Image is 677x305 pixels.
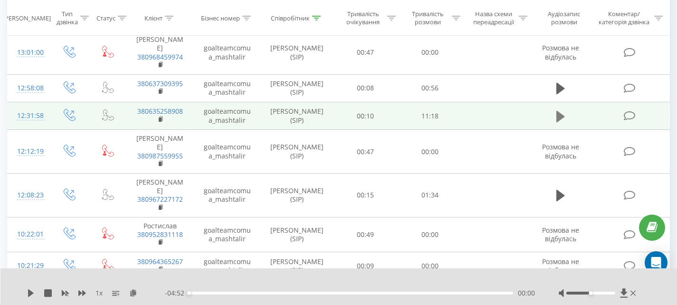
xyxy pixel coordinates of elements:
td: [PERSON_NAME] (SIP) [261,217,333,252]
td: 00:00 [398,31,462,75]
div: 12:31:58 [17,107,39,125]
td: [PERSON_NAME] [126,174,194,217]
div: Open Intercom Messenger [645,251,667,274]
a: 380967227172 [137,195,183,204]
div: Тип дзвінка [57,10,78,26]
div: Тривалість очікування [342,10,384,26]
a: 380987559955 [137,151,183,160]
span: Розмова не відбулась [542,43,579,61]
div: Коментар/категорія дзвінка [596,10,652,26]
a: 380964365267 [137,257,183,266]
td: 00:08 [333,74,398,102]
td: 00:47 [333,31,398,75]
td: Ростислав [126,217,194,252]
a: 380952831118 [137,230,183,239]
td: 00:15 [333,174,398,217]
div: Тривалість розмови [407,10,449,26]
td: goalteamcomua_mashtalir [193,102,261,130]
td: [PERSON_NAME] (SIP) [261,252,333,280]
td: 00:09 [333,252,398,280]
div: Статус [96,14,115,22]
td: 00:56 [398,74,462,102]
div: Accessibility label [187,291,191,295]
td: 00:49 [333,217,398,252]
td: [PERSON_NAME] [126,130,194,174]
div: 10:22:01 [17,225,39,244]
div: 12:08:23 [17,186,39,205]
span: Розмова не відбулась [542,142,579,160]
span: Розмова не відбулась [542,226,579,243]
div: Бізнес номер [201,14,240,22]
div: Співробітник [271,14,310,22]
td: goalteamcomua_mashtalir [193,130,261,174]
div: Аудіозапис розмови [538,10,590,26]
td: goalteamcomua_mashtalir [193,174,261,217]
a: 380968459974 [137,52,183,61]
td: 00:00 [398,217,462,252]
div: 10:21:29 [17,256,39,275]
td: 00:00 [398,252,462,280]
td: 01:34 [398,174,462,217]
td: goalteamcomua_mashtalir [193,252,261,280]
div: Accessibility label [589,291,593,295]
td: goalteamcomua_mashtalir [193,74,261,102]
td: 11:18 [398,102,462,130]
td: 00:10 [333,102,398,130]
a: 380635258908 [137,107,183,116]
td: 00:00 [398,130,462,174]
span: Розмова не відбулась [542,257,579,275]
span: 1 x [95,288,103,298]
td: goalteamcomua_mashtalir [193,31,261,75]
span: - 04:52 [165,288,189,298]
td: [PERSON_NAME] (SIP) [261,74,333,102]
div: 13:01:00 [17,43,39,62]
td: 00:47 [333,130,398,174]
td: goalteamcomua_mashtalir [193,217,261,252]
div: 12:12:19 [17,142,39,161]
div: Клієнт [144,14,162,22]
td: [PERSON_NAME] (SIP) [261,130,333,174]
td: [PERSON_NAME] (SIP) [261,174,333,217]
div: 12:58:08 [17,79,39,98]
div: Назва схеми переадресації [471,10,517,26]
td: [PERSON_NAME] (SIP) [261,102,333,130]
a: 380637309395 [137,79,183,88]
div: [PERSON_NAME] [3,14,51,22]
td: [PERSON_NAME] [126,31,194,75]
td: [PERSON_NAME] (SIP) [261,31,333,75]
span: 00:00 [518,288,535,298]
